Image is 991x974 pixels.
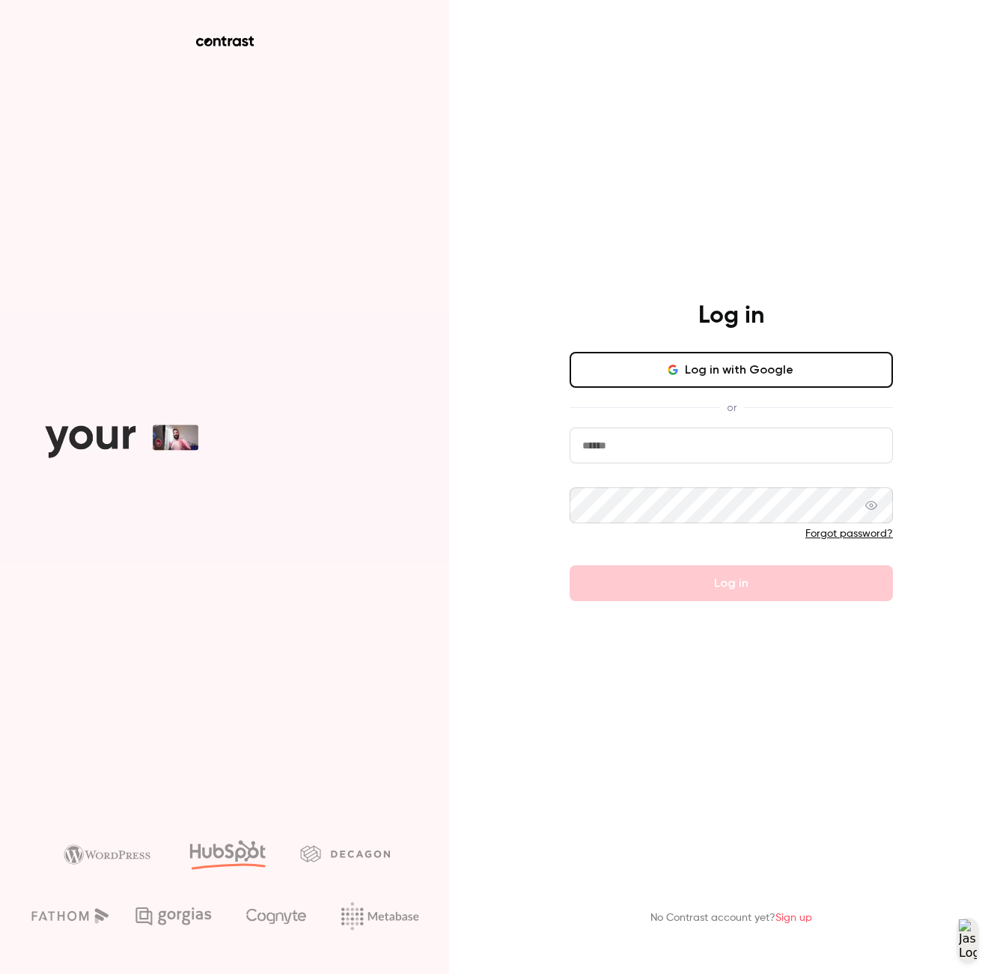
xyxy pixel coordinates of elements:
[698,301,764,331] h4: Log in
[570,352,893,388] button: Log in with Google
[805,529,893,539] a: Forgot password?
[650,910,812,926] p: No Contrast account yet?
[300,845,390,862] img: decagon
[719,400,744,416] span: or
[775,913,812,923] a: Sign up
